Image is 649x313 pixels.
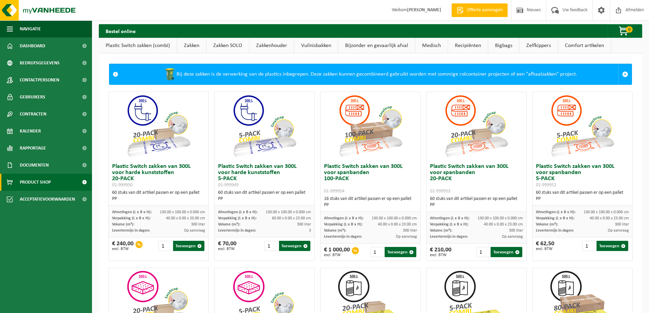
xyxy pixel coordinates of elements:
span: 130.00 x 100.00 x 0.000 cm [372,216,417,220]
div: Bij deze zakken is de verwerking van de plastics inbegrepen. Deze zakken kunnen gecombineerd gebr... [122,64,618,84]
a: Recipiënten [448,38,488,53]
span: Afmetingen (L x B x H): [430,216,469,220]
span: Navigatie [20,20,41,37]
div: 60 stuks van dit artikel passen er op een pallet [218,190,311,202]
span: excl. BTW [218,247,236,251]
div: 16 stuks van dit artikel passen er op een pallet [324,196,417,208]
span: Verpakking (L x B x H): [324,222,362,226]
h3: Plastic Switch zakken van 300L voor spanbanden 5-PACK [536,163,629,188]
div: PP [112,196,205,202]
button: Toevoegen [173,241,205,251]
span: 40.00 x 0.00 x 23.00 cm [378,222,417,226]
span: Contracten [20,106,46,123]
span: excl. BTW [536,247,554,251]
span: Volume (m³): [536,222,558,226]
div: € 70,00 [218,241,236,251]
div: PP [536,196,629,202]
span: excl. BTW [430,253,451,257]
span: Levertermijn in dagen: [218,229,256,233]
span: 01-999950 [112,183,133,188]
span: 0 [626,26,633,33]
img: 01-999950 [124,92,192,160]
img: 01-999949 [230,92,298,160]
div: € 240,00 [112,241,134,251]
span: 01-999953 [430,189,450,194]
span: 130.00 x 100.00 x 0.000 cm [584,210,629,214]
span: Documenten [20,157,49,174]
img: WB-0240-HPE-GN-50.png [163,67,176,81]
span: Afmetingen (L x B x H): [324,216,364,220]
a: Sluit melding [618,64,632,84]
span: Volume (m³): [112,222,134,226]
input: 1 [264,241,278,251]
span: Gebruikers [20,89,45,106]
a: Zakken [177,38,206,53]
span: excl. BTW [112,247,134,251]
span: Verpakking (L x B x H): [218,216,257,220]
span: Op aanvraag [608,229,629,233]
a: Vuilnisbakken [294,38,338,53]
span: 300 liter [615,222,629,226]
span: 40.00 x 0.00 x 23.00 cm [484,222,523,226]
span: Volume (m³): [324,229,346,233]
h3: Plastic Switch zakken van 300L voor spanbanden 100-PACK [324,163,417,194]
a: Bigbags [488,38,519,53]
div: € 62,50 [536,241,554,251]
span: Levertermijn in dagen: [324,235,362,239]
span: 01-999952 [536,183,556,188]
span: 130.00 x 100.00 x 0.000 cm [160,210,205,214]
a: Comfort artikelen [558,38,611,53]
div: € 1 000,00 [324,247,350,257]
span: Op aanvraag [396,235,417,239]
span: Levertermijn in dagen: [536,229,574,233]
span: Contactpersonen [20,72,59,89]
span: 300 liter [191,222,205,226]
span: Verpakking (L x B x H): [430,222,468,226]
span: Op aanvraag [502,235,523,239]
a: Zelfkippers [520,38,558,53]
button: Toevoegen [279,241,311,251]
h2: Bestel online [99,24,142,37]
button: 0 [607,24,642,38]
a: Zakkenhouder [249,38,294,53]
a: Bijzonder en gevaarlijk afval [338,38,415,53]
span: 60.00 x 0.00 x 23.00 cm [272,216,311,220]
a: Zakken SOLO [206,38,249,53]
h3: Plastic Switch zakken van 300L voor harde kunststoffen 5-PACK [218,163,311,188]
span: 130.00 x 100.00 x 0.000 cm [266,210,311,214]
div: PP [430,202,523,208]
h3: Plastic Switch zakken van 300L voor harde kunststoffen 20-PACK [112,163,205,188]
div: € 210,00 [430,247,451,257]
span: 300 liter [297,222,311,226]
button: Toevoegen [385,247,416,257]
a: Medisch [415,38,448,53]
span: Product Shop [20,174,51,191]
h3: Plastic Switch zakken van 300L voor spanbanden 20-PACK [430,163,523,194]
input: 1 [370,247,384,257]
span: Levertermijn in dagen: [112,229,150,233]
div: 60 stuks van dit artikel passen er op een pallet [430,196,523,208]
span: Volume (m³): [430,229,452,233]
span: Acceptatievoorwaarden [20,191,75,208]
span: Verpakking (L x B x H): [112,216,151,220]
div: 60 stuks van dit artikel passen er op een pallet [112,190,205,202]
span: Levertermijn in dagen: [430,235,468,239]
div: 60 stuks van dit artikel passen er op een pallet [536,190,629,202]
input: 1 [158,241,172,251]
span: Volume (m³): [218,222,240,226]
button: Toevoegen [597,241,628,251]
span: 01-999949 [218,183,238,188]
img: 01-999952 [548,92,616,160]
span: Op aanvraag [184,229,205,233]
span: Afmetingen (L x B x H): [112,210,152,214]
span: 3 [309,229,311,233]
span: Rapportage [20,140,46,157]
span: 40.00 x 0.00 x 23.00 cm [590,216,629,220]
input: 1 [476,247,490,257]
span: Bedrijfsgegevens [20,54,60,72]
span: Kalender [20,123,41,140]
span: Offerte aanvragen [465,7,504,14]
span: 130.00 x 100.00 x 0.000 cm [478,216,523,220]
span: 300 liter [403,229,417,233]
a: Plastic Switch zakken (combi) [99,38,177,53]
